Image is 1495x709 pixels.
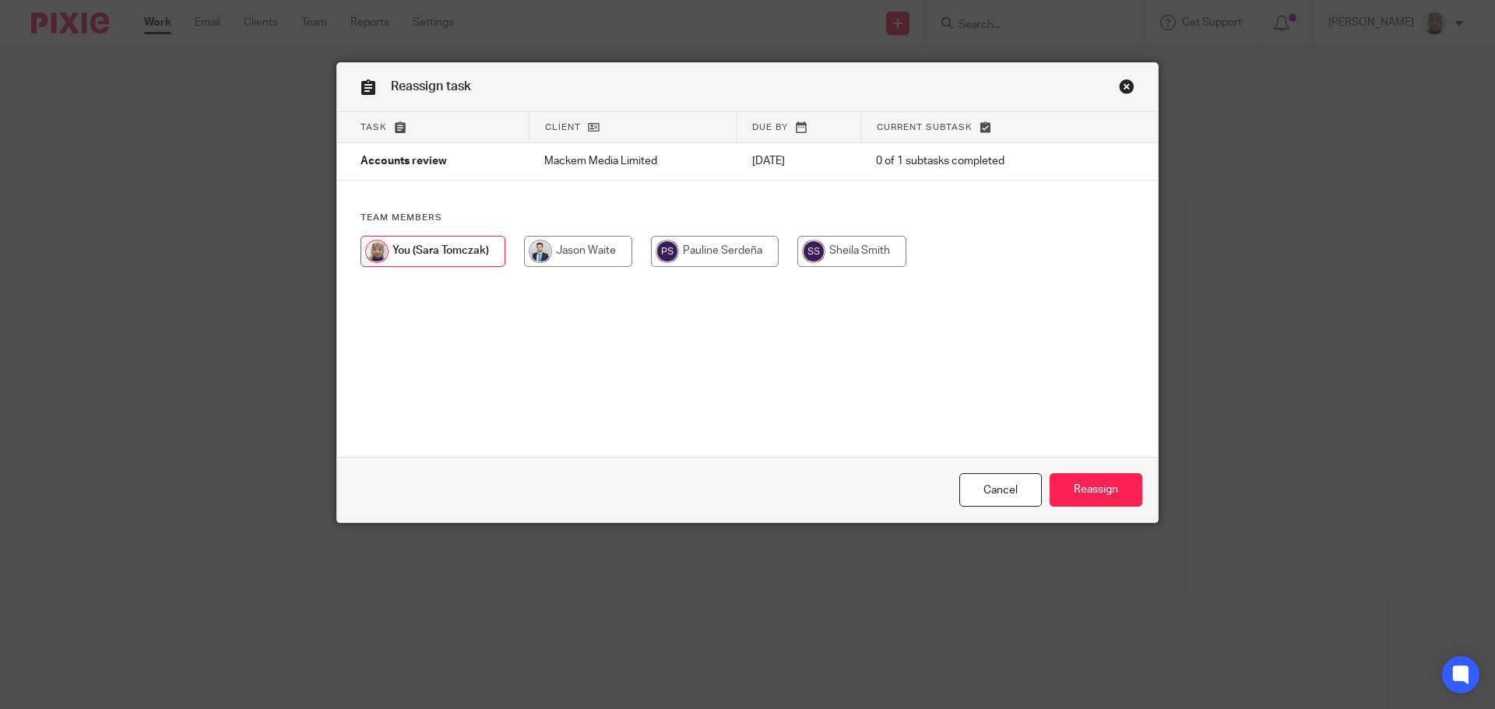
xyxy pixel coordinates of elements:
[752,153,846,169] p: [DATE]
[1050,473,1142,507] input: Reassign
[959,473,1042,507] a: Close this dialog window
[361,212,1134,224] h4: Team members
[361,156,447,167] span: Accounts review
[752,123,788,132] span: Due by
[877,123,973,132] span: Current subtask
[860,143,1090,181] td: 0 of 1 subtasks completed
[544,153,720,169] p: Mackem Media Limited
[1119,79,1134,100] a: Close this dialog window
[361,123,387,132] span: Task
[545,123,581,132] span: Client
[391,80,471,93] span: Reassign task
